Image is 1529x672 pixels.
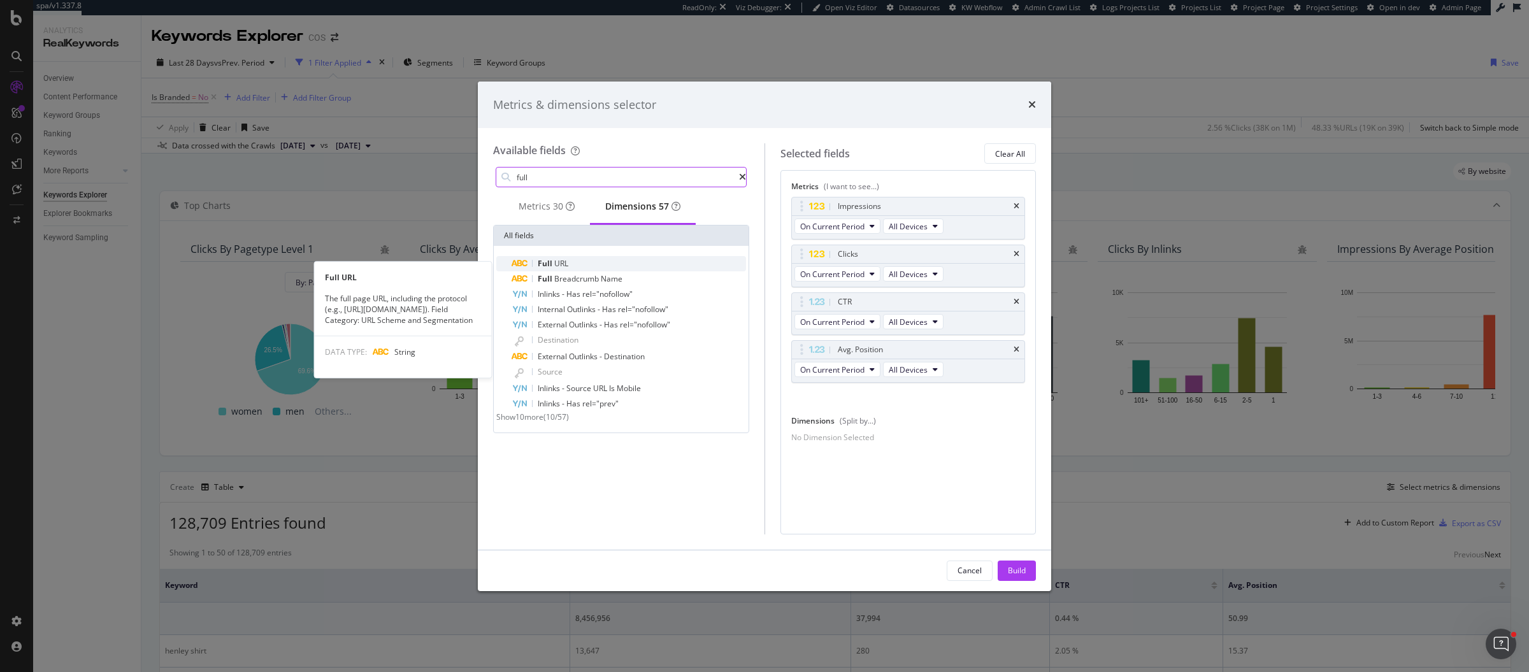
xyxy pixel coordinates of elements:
div: times [1028,97,1036,113]
button: On Current Period [794,218,880,234]
div: All fields [494,225,749,246]
span: All Devices [889,317,928,327]
button: On Current Period [794,314,880,329]
span: Has [566,398,582,409]
div: times [1014,250,1019,258]
div: (Split by...) [840,415,876,426]
span: Inlinks [538,289,562,299]
span: Full [538,258,554,269]
span: - [562,383,566,394]
div: Clear All [995,148,1025,159]
button: Build [998,561,1036,581]
span: All Devices [889,364,928,375]
span: - [599,319,604,330]
span: Name [601,273,622,284]
button: All Devices [883,218,944,234]
div: Clicks [838,248,858,261]
div: The full page URL, including the protocol (e.g., [URL][DOMAIN_NAME]). Field Category: URL Scheme ... [315,293,492,325]
span: On Current Period [800,269,865,280]
button: Cancel [947,561,993,581]
span: On Current Period [800,317,865,327]
button: All Devices [883,362,944,377]
div: brand label [659,200,669,213]
span: Inlinks [538,383,562,394]
span: 30 [553,200,563,212]
span: Destination [538,334,578,345]
div: (I want to see...) [824,181,879,192]
iframe: Intercom live chat [1486,629,1516,659]
div: CTR [838,296,852,308]
div: No Dimension Selected [791,432,874,443]
div: Avg. Position [838,343,883,356]
span: Outlinks [569,319,599,330]
span: All Devices [889,221,928,232]
span: Outlinks [569,351,599,362]
span: External [538,351,569,362]
span: - [562,398,566,409]
button: All Devices [883,266,944,282]
div: ClickstimesOn Current PeriodAll Devices [791,245,1026,287]
span: URL [593,383,609,394]
div: Metrics [519,200,575,213]
span: rel="prev" [582,398,619,409]
input: Search by field name [515,168,739,187]
span: URL [554,258,568,269]
div: Dimensions [605,200,680,213]
span: On Current Period [800,221,865,232]
span: On Current Period [800,364,865,375]
div: Dimensions [791,415,1026,431]
span: Has [566,289,582,299]
div: Available fields [493,143,566,157]
div: ImpressionstimesOn Current PeriodAll Devices [791,197,1026,239]
span: rel="nofollow" [618,304,668,315]
span: Mobile [617,383,641,394]
span: Breadcrumb [554,273,601,284]
span: Has [602,304,618,315]
span: Source [538,366,563,377]
button: All Devices [883,314,944,329]
span: Has [604,319,620,330]
div: Metrics & dimensions selector [493,97,656,113]
span: Destination [604,351,645,362]
span: Is [609,383,617,394]
span: Source [566,383,593,394]
span: Inlinks [538,398,562,409]
div: modal [478,82,1051,591]
div: CTRtimesOn Current PeriodAll Devices [791,292,1026,335]
div: Selected fields [780,147,850,161]
div: brand label [553,200,563,213]
div: times [1014,203,1019,210]
div: Avg. PositiontimesOn Current PeriodAll Devices [791,340,1026,383]
div: Full URL [315,271,492,282]
div: Impressions [838,200,881,213]
div: times [1014,298,1019,306]
span: Outlinks [567,304,598,315]
div: Build [1008,565,1026,576]
span: External [538,319,569,330]
span: - [599,351,604,362]
div: Cancel [958,565,982,576]
span: ( 10 / 57 ) [543,411,569,422]
div: times [1014,346,1019,354]
button: On Current Period [794,362,880,377]
button: Clear All [984,143,1036,164]
span: rel="nofollow" [620,319,670,330]
button: On Current Period [794,266,880,282]
div: Metrics [791,181,1026,197]
span: rel="nofollow" [582,289,633,299]
span: Full [538,273,554,284]
span: 57 [659,200,669,212]
span: - [598,304,602,315]
span: All Devices [889,269,928,280]
span: Show 10 more [496,411,543,422]
span: - [562,289,566,299]
span: Internal [538,304,567,315]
